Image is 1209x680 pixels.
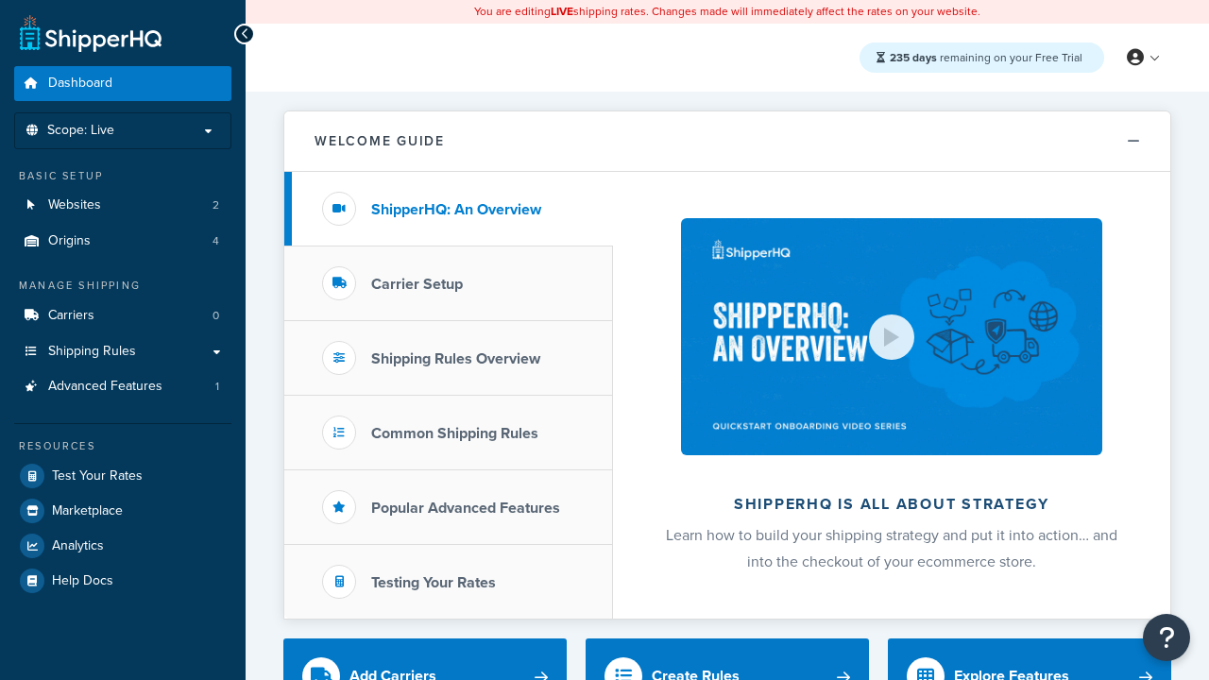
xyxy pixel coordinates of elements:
[14,188,231,223] a: Websites2
[48,344,136,360] span: Shipping Rules
[371,574,496,591] h3: Testing Your Rates
[14,564,231,598] a: Help Docs
[371,350,540,367] h3: Shipping Rules Overview
[14,438,231,454] div: Resources
[890,49,1082,66] span: remaining on your Free Trial
[681,218,1102,455] img: ShipperHQ is all about strategy
[48,308,94,324] span: Carriers
[48,76,112,92] span: Dashboard
[14,224,231,259] li: Origins
[14,459,231,493] a: Test Your Rates
[48,379,162,395] span: Advanced Features
[371,276,463,293] h3: Carrier Setup
[215,379,219,395] span: 1
[48,197,101,213] span: Websites
[14,529,231,563] a: Analytics
[890,49,937,66] strong: 235 days
[52,468,143,484] span: Test Your Rates
[14,298,231,333] li: Carriers
[14,66,231,101] a: Dashboard
[14,188,231,223] li: Websites
[14,334,231,369] a: Shipping Rules
[14,278,231,294] div: Manage Shipping
[52,538,104,554] span: Analytics
[14,168,231,184] div: Basic Setup
[315,134,445,148] h2: Welcome Guide
[52,573,113,589] span: Help Docs
[213,308,219,324] span: 0
[213,197,219,213] span: 2
[371,425,538,442] h3: Common Shipping Rules
[14,494,231,528] a: Marketplace
[1143,614,1190,661] button: Open Resource Center
[14,298,231,333] a: Carriers0
[284,111,1170,172] button: Welcome Guide
[47,123,114,139] span: Scope: Live
[371,500,560,517] h3: Popular Advanced Features
[52,503,123,519] span: Marketplace
[48,233,91,249] span: Origins
[663,496,1120,513] h2: ShipperHQ is all about strategy
[213,233,219,249] span: 4
[14,369,231,404] a: Advanced Features1
[666,524,1117,572] span: Learn how to build your shipping strategy and put it into action… and into the checkout of your e...
[551,3,573,20] b: LIVE
[14,369,231,404] li: Advanced Features
[14,224,231,259] a: Origins4
[371,201,541,218] h3: ShipperHQ: An Overview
